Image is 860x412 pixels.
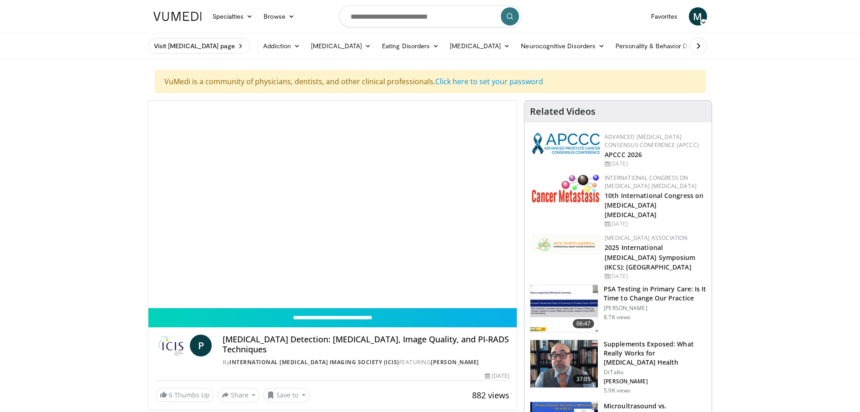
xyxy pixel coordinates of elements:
[604,340,706,367] h3: Supplements Exposed: What Really Works for [MEDICAL_DATA] Health
[305,37,377,55] a: [MEDICAL_DATA]
[153,12,202,21] img: VuMedi Logo
[258,7,300,25] a: Browse
[689,7,707,25] a: M
[530,285,706,333] a: 06:47 PSA Testing in Primary Care: Is It Time to Change Our Practice [PERSON_NAME] 8.7K views
[148,38,250,54] a: Visit [MEDICAL_DATA] page
[604,378,706,385] p: [PERSON_NAME]
[339,5,521,27] input: Search topics, interventions
[485,372,509,380] div: [DATE]
[532,234,600,255] img: fca7e709-d275-4aeb-92d8-8ddafe93f2a6.png.150x105_q85_autocrop_double_scale_upscale_version-0.2.png
[530,340,598,387] img: 649d3fc0-5ee3-4147-b1a3-955a692e9799.150x105_q85_crop-smart_upscale.jpg
[377,37,444,55] a: Eating Disorders
[530,106,595,117] h4: Related Videos
[223,358,509,366] div: By FEATURING
[605,220,704,228] div: [DATE]
[156,335,187,356] img: International Cancer Imaging Society (ICIS)
[472,390,509,401] span: 882 views
[444,37,515,55] a: [MEDICAL_DATA]
[573,319,595,328] span: 06:47
[605,150,642,159] a: APCCC 2026
[263,388,310,402] button: Save to
[148,101,517,308] video-js: Video Player
[610,37,725,55] a: Personality & Behavior Disorders
[605,234,687,242] a: [MEDICAL_DATA] Association
[229,358,399,366] a: International [MEDICAL_DATA] Imaging Society (ICIS)
[530,340,706,394] a: 37:05 Supplements Exposed: What Really Works for [MEDICAL_DATA] Health DrTalks [PERSON_NAME] 5.9K...
[605,133,699,149] a: Advanced [MEDICAL_DATA] Consensus Conference (APCCC)
[605,160,704,168] div: [DATE]
[223,335,509,354] h4: [MEDICAL_DATA] Detection: [MEDICAL_DATA], Image Quality, and PI-RADS Techniques
[530,285,598,332] img: 969231d3-b021-4170-ae52-82fb74b0a522.150x105_q85_crop-smart_upscale.jpg
[605,174,697,190] a: International Congress on [MEDICAL_DATA] [MEDICAL_DATA]
[532,174,600,203] img: 6ff8bc22-9509-4454-a4f8-ac79dd3b8976.png.150x105_q85_autocrop_double_scale_upscale_version-0.2.png
[604,305,706,312] p: [PERSON_NAME]
[604,369,706,376] p: DrTalks
[605,243,695,271] a: 2025 International [MEDICAL_DATA] Symposium (IKCS): [GEOGRAPHIC_DATA]
[604,314,631,321] p: 8.7K views
[155,70,706,93] div: VuMedi is a community of physicians, dentists, and other clinical professionals.
[604,285,706,303] h3: PSA Testing in Primary Care: Is It Time to Change Our Practice
[573,375,595,384] span: 37:05
[207,7,259,25] a: Specialties
[646,7,683,25] a: Favorites
[156,388,214,402] a: 6 Thumbs Up
[605,191,703,219] a: 10th International Congress on [MEDICAL_DATA] [MEDICAL_DATA]
[169,391,173,399] span: 6
[605,272,704,280] div: [DATE]
[218,388,260,402] button: Share
[431,358,479,366] a: [PERSON_NAME]
[190,335,212,356] a: P
[604,387,631,394] p: 5.9K views
[515,37,610,55] a: Neurocognitive Disorders
[532,133,600,154] img: 92ba7c40-df22-45a2-8e3f-1ca017a3d5ba.png.150x105_q85_autocrop_double_scale_upscale_version-0.2.png
[435,76,543,86] a: Click here to set your password
[258,37,305,55] a: Addiction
